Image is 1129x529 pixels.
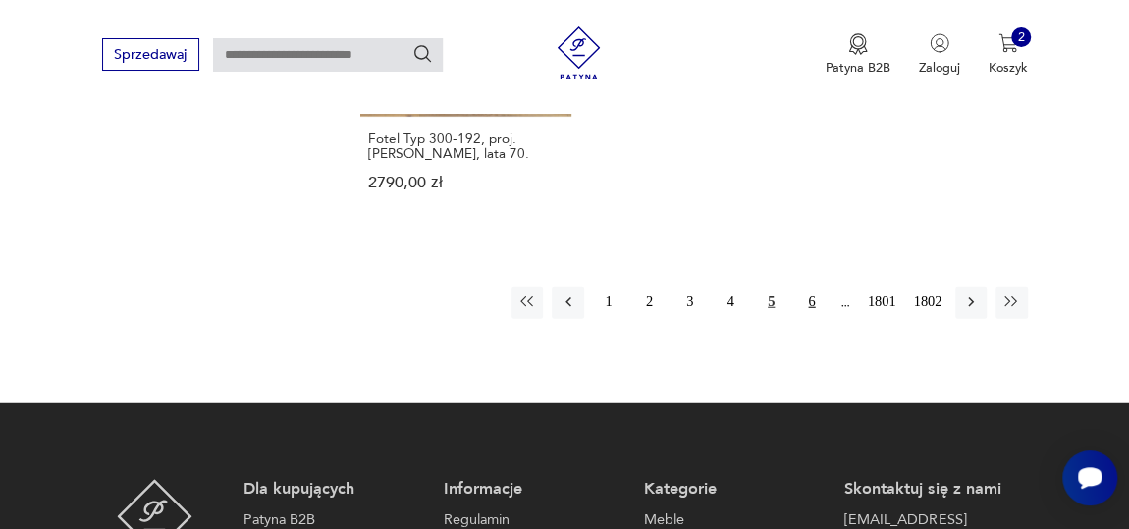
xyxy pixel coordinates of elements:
[243,479,417,501] p: Dla kupujących
[848,33,868,55] img: Ikona medalu
[919,33,960,77] button: Zaloguj
[930,33,949,53] img: Ikonka użytkownika
[368,176,563,190] p: 2790,00 zł
[796,287,828,318] button: 6
[102,38,199,71] button: Sprzedawaj
[755,287,786,318] button: 5
[644,479,818,501] p: Kategorie
[444,479,618,501] p: Informacje
[998,33,1018,53] img: Ikona koszyka
[919,59,960,77] p: Zaloguj
[989,59,1028,77] p: Koszyk
[844,479,1018,501] p: Skontaktuj się z nami
[715,287,746,318] button: 4
[1011,27,1031,47] div: 2
[989,33,1028,77] button: 2Koszyk
[863,287,900,318] button: 1801
[593,287,624,318] button: 1
[368,132,563,162] h3: Fotel Typ 300-192, proj. [PERSON_NAME], lata 70.
[546,26,612,79] img: Patyna - sklep z meblami i dekoracjami vintage
[826,59,890,77] p: Patyna B2B
[412,43,434,65] button: Szukaj
[1062,450,1117,505] iframe: Smartsupp widget button
[826,33,890,77] a: Ikona medaluPatyna B2B
[102,50,199,62] a: Sprzedawaj
[909,287,946,318] button: 1802
[826,33,890,77] button: Patyna B2B
[633,287,665,318] button: 2
[674,287,706,318] button: 3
